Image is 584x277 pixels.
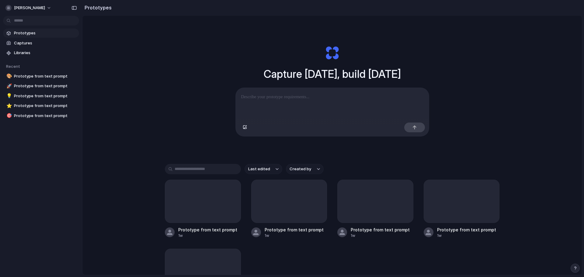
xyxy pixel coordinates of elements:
[14,113,77,119] span: Prototype from text prompt
[6,92,11,99] div: 💡
[3,101,79,110] a: ⭐Prototype from text prompt
[14,103,77,109] span: Prototype from text prompt
[5,103,12,109] button: ⭐
[14,30,77,36] span: Prototypes
[337,180,413,238] a: Prototype from text prompt1w
[248,166,270,172] span: Last edited
[290,166,311,172] span: Created by
[5,113,12,119] button: 🎯
[437,233,496,238] div: 1w
[3,72,79,81] a: 🎨Prototype from text prompt
[6,73,11,80] div: 🎨
[6,83,11,90] div: 🚀
[351,233,410,238] div: 1w
[264,66,401,82] h1: Capture [DATE], build [DATE]
[265,227,324,233] div: Prototype from text prompt
[178,233,237,238] div: 1w
[82,4,112,11] h2: Prototypes
[14,40,77,46] span: Captures
[6,102,11,109] div: ⭐
[14,5,45,11] span: [PERSON_NAME]
[3,48,79,57] a: Libraries
[245,164,282,174] button: Last edited
[5,83,12,89] button: 🚀
[6,112,11,119] div: 🎯
[3,111,79,120] a: 🎯Prototype from text prompt
[424,180,500,238] a: Prototype from text prompt1w
[3,39,79,48] a: Captures
[3,29,79,38] a: Prototypes
[437,227,496,233] div: Prototype from text prompt
[351,227,410,233] div: Prototype from text prompt
[3,3,54,13] button: [PERSON_NAME]
[14,50,77,56] span: Libraries
[165,180,241,238] a: Prototype from text prompt1w
[265,233,324,238] div: 1w
[178,227,237,233] div: Prototype from text prompt
[14,83,77,89] span: Prototype from text prompt
[286,164,324,174] button: Created by
[5,73,12,79] button: 🎨
[3,92,79,101] a: 💡Prototype from text prompt
[14,93,77,99] span: Prototype from text prompt
[5,93,12,99] button: 💡
[6,64,20,69] span: Recent
[14,73,77,79] span: Prototype from text prompt
[3,81,79,91] a: 🚀Prototype from text prompt
[251,180,327,238] a: Prototype from text prompt1w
